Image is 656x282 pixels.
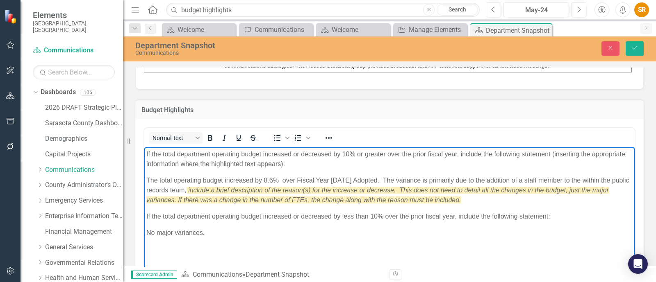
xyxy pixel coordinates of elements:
a: Communications [33,46,115,55]
button: May-24 [503,2,569,17]
div: Communications [255,25,311,35]
img: ClearPoint Strategy [4,9,18,24]
div: Department Snapshot [246,271,309,278]
a: Welcome [318,25,388,35]
span: Elements [33,10,115,20]
button: Reveal or hide additional toolbar items [322,132,336,144]
div: Welcome [178,25,234,35]
button: Strikethrough [246,132,260,144]
a: Communications [193,271,242,278]
span: Scorecard Admin [131,271,177,279]
a: Communications [45,165,123,175]
a: Manage Elements [395,25,465,35]
button: Block Normal Text [149,132,203,144]
a: Dashboards [41,88,76,97]
div: Open Intercom Messenger [628,254,648,274]
div: 106 [80,89,96,96]
input: Search ClearPoint... [166,3,480,17]
a: Welcome [164,25,234,35]
div: Department Snapshot [486,25,550,36]
a: Capital Projects [45,150,123,159]
div: » [181,270,383,280]
button: SR [634,2,649,17]
a: Communications [241,25,311,35]
a: Emergency Services [45,196,123,205]
a: Financial Management [45,227,123,237]
a: Governmental Relations [45,258,123,268]
a: Search [437,4,478,16]
a: Demographics [45,134,123,144]
div: Department Snapshot [135,41,417,50]
div: Numbered list [291,132,312,144]
small: [GEOGRAPHIC_DATA], [GEOGRAPHIC_DATA] [33,20,115,34]
a: 2026 DRAFT Strategic Plan [45,103,123,113]
button: Underline [232,132,246,144]
button: Italic [217,132,231,144]
a: County Administrator's Office [45,180,123,190]
input: Search Below... [33,65,115,79]
div: May-24 [506,5,566,15]
div: Welcome [332,25,388,35]
a: General Services [45,243,123,252]
button: Bold [203,132,217,144]
div: Communications [135,50,417,56]
h3: Budget Highlights [141,106,638,114]
span: Normal Text [153,135,193,141]
a: Sarasota County Dashboard [45,119,123,128]
div: Manage Elements [409,25,465,35]
a: Enterprise Information Technology [45,212,123,221]
div: Bullet list [270,132,291,144]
